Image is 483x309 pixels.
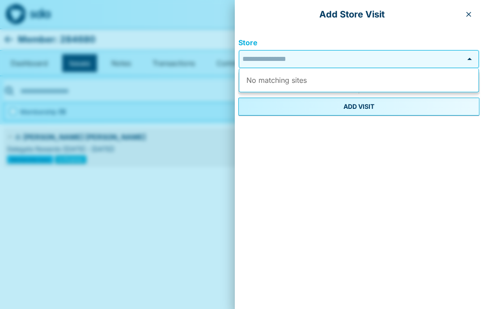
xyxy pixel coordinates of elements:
[239,69,479,92] div: No matching sites
[242,7,462,21] p: Add Store Visit
[463,53,476,65] button: Close
[238,38,479,48] label: Store
[238,72,359,94] button: Start Now
[238,98,479,116] button: ADD VISIT
[238,72,479,94] div: Now or Scheduled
